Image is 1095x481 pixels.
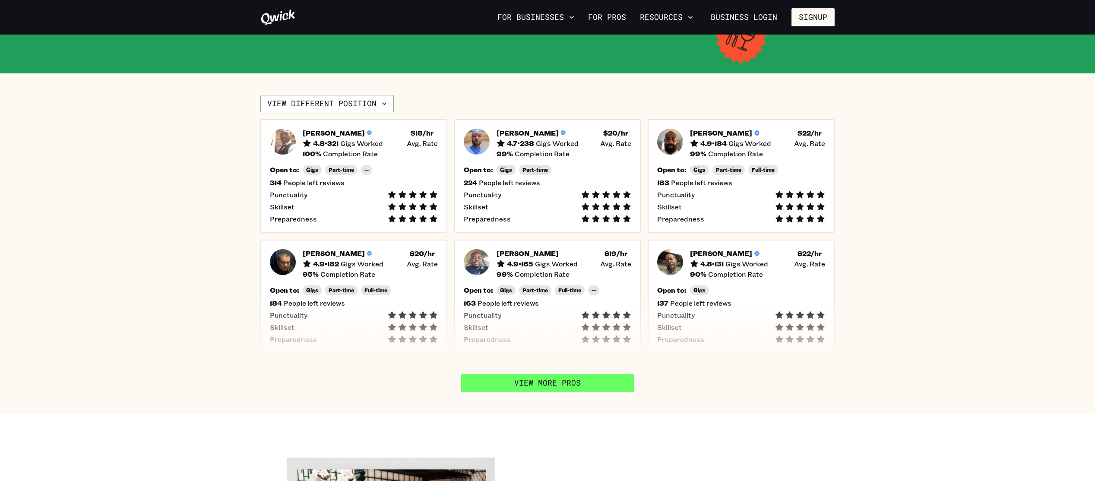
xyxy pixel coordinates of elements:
[270,215,317,223] span: Preparedness
[270,299,282,307] h5: 184
[464,323,488,332] span: Skillset
[260,95,394,112] button: View different position
[708,149,763,158] span: Completion Rate
[407,139,438,148] span: Avg. Rate
[464,129,490,155] img: Pro headshot
[270,311,307,320] span: Punctuality
[464,165,493,174] h5: Open to:
[657,335,704,344] span: Preparedness
[536,139,579,148] span: Gigs Worked
[407,259,438,268] span: Avg. Rate
[461,374,634,392] a: View More Pros
[303,129,365,137] h5: [PERSON_NAME]
[260,240,447,353] button: Pro headshot[PERSON_NAME]4.9•182Gigs Worked$20/hr Avg. Rate95%Completion RateOpen to:GigsPart-tim...
[716,167,741,173] span: Part-time
[693,287,706,294] span: Gigs
[306,167,318,173] span: Gigs
[270,129,296,155] img: Pro headshot
[323,149,378,158] span: Completion Rate
[522,287,548,294] span: Part-time
[600,259,631,268] span: Avg. Rate
[600,139,631,148] span: Avg. Rate
[657,129,683,155] img: Pro headshot
[329,287,354,294] span: Part-time
[515,149,570,158] span: Completion Rate
[558,287,581,294] span: Full-time
[657,311,695,320] span: Punctuality
[690,129,752,137] h5: [PERSON_NAME]
[507,139,534,148] h5: 4.7 • 238
[497,249,559,258] h5: [PERSON_NAME]
[260,119,447,233] button: Pro headshot[PERSON_NAME]4.8•321Gigs Worked$18/hr Avg. Rate100%Completion RateOpen to:GigsPart-ti...
[648,240,835,353] a: Pro headshot[PERSON_NAME]4.8•131Gigs Worked$22/hr Avg. Rate90%Completion RateOpen to:Gigs137Peopl...
[500,167,512,173] span: Gigs
[535,259,578,268] span: Gigs Worked
[313,259,339,268] h5: 4.9 • 182
[636,10,696,25] button: Resources
[497,149,513,158] h5: 99 %
[507,259,533,268] h5: 4.9 • 165
[364,167,369,173] span: --
[464,311,501,320] span: Punctuality
[708,270,763,278] span: Completion Rate
[497,270,513,278] h5: 99 %
[522,167,548,173] span: Part-time
[798,129,822,137] h5: $ 22 /hr
[497,129,559,137] h5: [PERSON_NAME]
[798,249,822,258] h5: $ 22 /hr
[500,287,512,294] span: Gigs
[657,286,687,294] h5: Open to:
[270,178,282,187] h5: 314
[657,178,669,187] h5: 183
[794,139,825,148] span: Avg. Rate
[657,299,668,307] h5: 137
[270,335,317,344] span: Preparedness
[670,299,731,307] span: People left reviews
[752,167,775,173] span: Full-time
[657,323,682,332] span: Skillset
[657,190,695,199] span: Punctuality
[303,149,321,158] h5: 100 %
[464,286,493,294] h5: Open to:
[690,149,706,158] h5: 99 %
[270,165,299,174] h5: Open to:
[313,139,339,148] h5: 4.8 • 321
[364,287,387,294] span: Full-time
[454,119,641,233] button: Pro headshot[PERSON_NAME]4.7•238Gigs Worked$20/hr Avg. Rate99%Completion RateOpen to:GigsPart-tim...
[283,178,345,187] span: People left reviews
[690,249,752,258] h5: [PERSON_NAME]
[464,299,476,307] h5: 163
[479,178,540,187] span: People left reviews
[657,215,704,223] span: Preparedness
[585,10,630,25] a: For Pros
[270,286,299,294] h5: Open to:
[329,167,354,173] span: Part-time
[464,249,490,275] img: Pro headshot
[478,299,539,307] span: People left reviews
[693,167,706,173] span: Gigs
[657,203,682,211] span: Skillset
[464,190,501,199] span: Punctuality
[671,178,732,187] span: People left reviews
[657,165,687,174] h5: Open to:
[303,270,319,278] h5: 95 %
[454,240,641,353] button: Pro headshot[PERSON_NAME]4.9•165Gigs Worked$19/hr Avg. Rate99%Completion RateOpen to:GigsPart-tim...
[306,287,318,294] span: Gigs
[603,129,628,137] h5: $ 20 /hr
[464,178,477,187] h5: 224
[648,119,835,233] a: Pro headshot[PERSON_NAME]4.9•184Gigs Worked$22/hr Avg. Rate99%Completion RateOpen to:GigsPart-tim...
[341,259,383,268] span: Gigs Worked
[604,249,627,258] h5: $ 19 /hr
[700,139,727,148] h5: 4.9 • 184
[725,259,768,268] span: Gigs Worked
[340,139,383,148] span: Gigs Worked
[464,215,511,223] span: Preparedness
[410,249,435,258] h5: $ 20 /hr
[700,259,724,268] h5: 4.8 • 131
[464,335,511,344] span: Preparedness
[515,270,570,278] span: Completion Rate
